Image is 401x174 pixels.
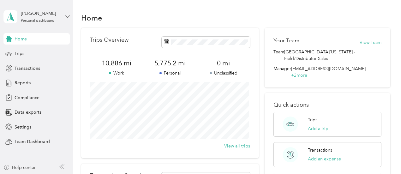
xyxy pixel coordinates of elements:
[90,59,143,68] span: 10,886 mi
[360,39,381,46] button: View Team
[308,156,341,162] button: Add an expense
[15,94,39,101] span: Compliance
[273,37,299,45] h2: Your Team
[143,70,197,76] p: Personal
[15,50,24,57] span: Trips
[291,73,307,78] span: + 2 more
[15,65,40,72] span: Transactions
[15,109,41,116] span: Data exports
[21,10,60,17] div: [PERSON_NAME]
[308,125,328,132] button: Add a trip
[81,15,102,21] h1: Home
[224,143,250,149] button: View all trips
[90,37,129,43] p: Trips Overview
[15,124,31,130] span: Settings
[273,65,291,79] span: Manager
[273,49,284,62] span: Team
[291,66,366,71] span: [EMAIL_ADDRESS][DOMAIN_NAME]
[308,117,317,123] p: Trips
[284,49,381,62] span: [GEOGRAPHIC_DATA][US_STATE] - Field/Distributor Sales
[308,147,332,153] p: Transactions
[15,138,50,145] span: Team Dashboard
[15,80,31,86] span: Reports
[366,139,401,174] iframe: Everlance-gr Chat Button Frame
[90,70,143,76] p: Work
[273,102,381,108] p: Quick actions
[15,36,27,42] span: Home
[197,70,250,76] p: Unclassified
[197,59,250,68] span: 0 mi
[21,19,55,23] div: Personal dashboard
[143,59,197,68] span: 5,775.2 mi
[3,164,36,171] button: Help center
